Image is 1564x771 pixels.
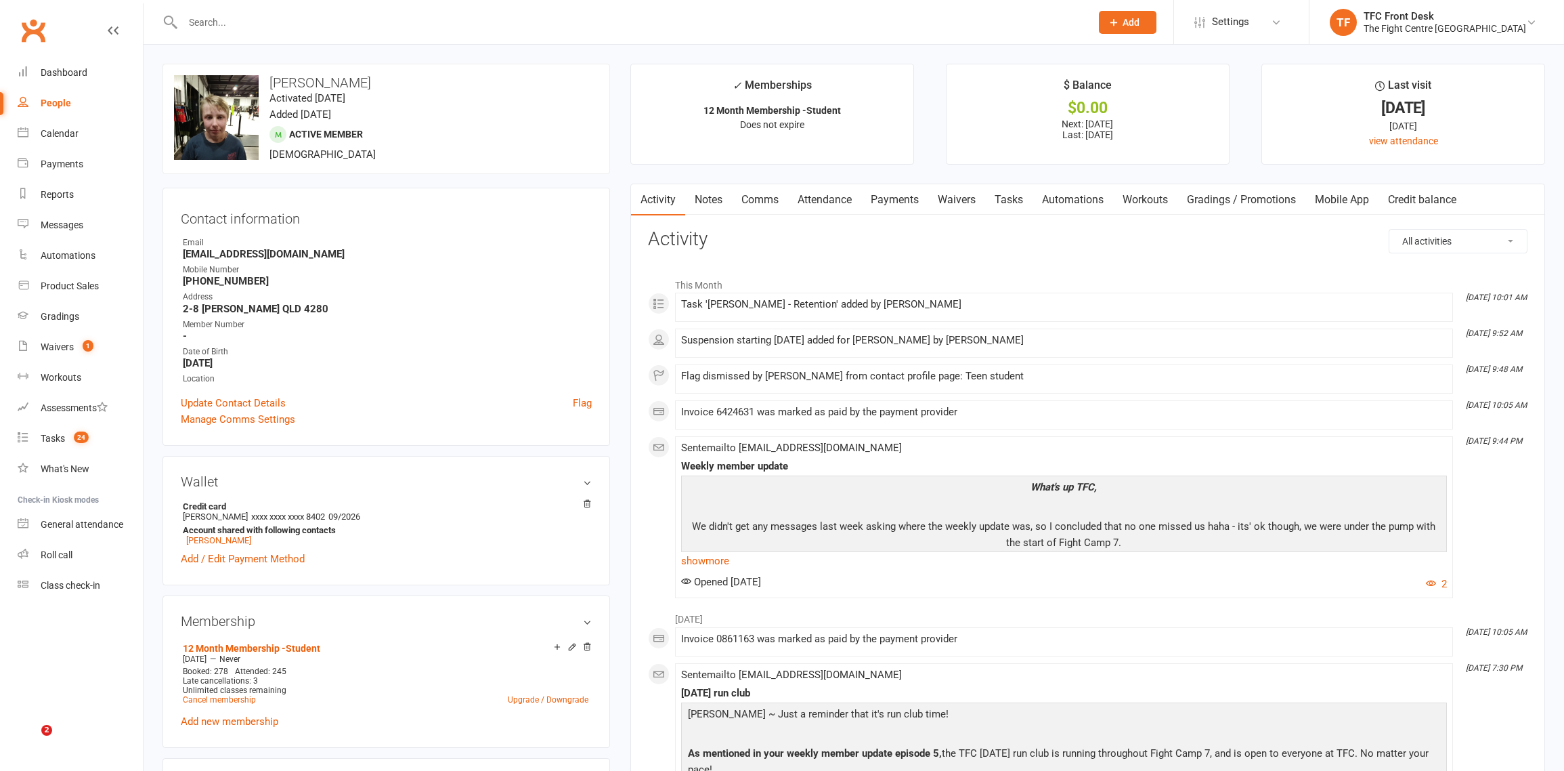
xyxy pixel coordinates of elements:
a: [PERSON_NAME] [186,535,251,545]
span: 1 [83,340,93,352]
i: [DATE] 9:44 PM [1466,436,1522,446]
span: As mentioned in your weekly member update episode 5, [688,747,942,759]
a: show more [681,551,1447,570]
div: Roll call [41,549,72,560]
strong: Account shared with following contacts [183,525,585,535]
div: Waivers [41,341,74,352]
div: TF [1330,9,1357,36]
a: Reports [18,180,143,210]
div: Class check-in [41,580,100,591]
div: Member Number [183,318,592,331]
a: Comms [732,184,788,215]
strong: [PHONE_NUMBER] [183,275,592,287]
i: [DATE] 9:48 AM [1466,364,1522,374]
div: Assessments [41,402,108,413]
i: [DATE] 10:05 AM [1466,400,1527,410]
strong: Credit card [183,501,585,512]
h3: Wallet [181,474,592,489]
div: [DATE] [1274,119,1532,133]
span: 2 [41,725,52,736]
span: [DEMOGRAPHIC_DATA] [269,148,376,161]
i: ✓ [733,79,741,92]
a: Notes [685,184,732,215]
strong: 2-8 [PERSON_NAME] QLD 4280 [183,303,592,315]
div: Reports [41,189,74,200]
span: 24 [74,432,89,443]
span: Booked: 278 [183,667,228,676]
a: Payments [18,149,143,180]
div: Last visit [1375,77,1431,101]
div: Location [183,373,592,386]
div: Calendar [41,128,79,139]
div: Flag dismissed by [PERSON_NAME] from contact profile page: Teen student [681,371,1447,382]
a: What's New [18,454,143,484]
span: Add [1123,17,1139,28]
div: Address [183,291,592,304]
li: [PERSON_NAME] [181,499,592,547]
p: We didn't get any messages last week asking where the weekly update was, so I concluded that no o... [685,518,1443,554]
a: Clubworx [16,14,50,47]
a: Class kiosk mode [18,570,143,601]
a: Attendance [788,184,861,215]
a: Activity [631,184,685,215]
a: Calendar [18,119,143,149]
p: Next: [DATE] Last: [DATE] [959,119,1217,140]
div: Payments [41,159,83,169]
div: Suspension starting [DATE] added for [PERSON_NAME] by [PERSON_NAME] [681,335,1447,346]
div: [DATE] run club [681,688,1447,699]
a: Cancel membership [183,695,256,705]
a: 12 Month Membership -Student [183,643,320,654]
a: Dashboard [18,58,143,88]
a: Product Sales [18,271,143,301]
li: [DATE] [648,605,1527,627]
div: TFC Front Desk [1364,10,1526,22]
div: Email [183,236,592,249]
div: Dashboard [41,67,87,78]
div: Weekly member update [681,461,1447,472]
span: Active member [289,129,363,140]
div: Memberships [733,77,812,102]
a: Add new membership [181,715,278,728]
a: Payments [861,184,928,215]
a: Automations [18,241,143,271]
a: Workouts [18,362,143,393]
i: [DATE] 10:01 AM [1466,293,1527,302]
span: Settings [1212,7,1249,37]
a: Flag [573,395,592,411]
a: Gradings / Promotions [1177,184,1305,215]
a: Update Contact Details [181,395,286,411]
span: Sent email to [EMAIL_ADDRESS][DOMAIN_NAME] [681,442,902,454]
a: Tasks [985,184,1033,215]
h3: Contact information [181,206,592,226]
h3: Activity [648,229,1527,250]
div: Workouts [41,372,81,383]
a: Mobile App [1305,184,1378,215]
div: General attendance [41,519,123,530]
strong: 12 Month Membership -Student [703,105,841,116]
a: Waivers [928,184,985,215]
img: image1592465997.png [174,75,259,188]
input: Search... [179,13,1081,32]
h3: Membership [181,614,592,629]
div: The Fight Centre [GEOGRAPHIC_DATA] [1364,22,1526,35]
i: [DATE] 7:30 PM [1466,663,1522,673]
h3: [PERSON_NAME] [174,75,599,90]
div: People [41,98,71,108]
span: Sent email to [EMAIL_ADDRESS][DOMAIN_NAME] [681,669,902,681]
span: [DATE] [183,654,207,664]
a: Upgrade / Downgrade [508,695,588,705]
span: What's up TFC, [1030,481,1097,493]
a: People [18,88,143,119]
div: Late cancellations: 3 [183,676,588,686]
a: Tasks 24 [18,423,143,454]
a: Assessments [18,393,143,423]
a: Manage Comms Settings [181,411,295,428]
div: Date of Birth [183,346,592,358]
div: Task '[PERSON_NAME] - Retention' added by [PERSON_NAME] [681,299,1447,310]
i: [DATE] 9:52 AM [1466,329,1522,338]
a: Waivers 1 [18,332,143,362]
strong: - [183,330,592,342]
div: Invoice 0861163 was marked as paid by the payment provider [681,633,1447,645]
div: Automations [41,250,95,261]
div: Messages [41,220,83,230]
